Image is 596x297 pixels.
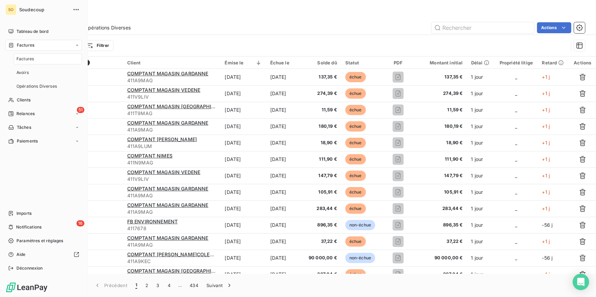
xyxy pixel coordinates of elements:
span: 18,90 € [420,139,463,146]
td: [DATE] [220,200,266,217]
td: [DATE] [266,233,303,250]
td: [DATE] [220,250,266,266]
td: [DATE] [266,135,303,151]
td: [DATE] [220,168,266,184]
span: Opérations Diverses [84,24,131,31]
span: _ [515,173,517,178]
span: Factures [16,56,34,62]
div: Retard [542,60,565,65]
button: Actions [537,22,571,33]
span: 896,35 € [307,222,337,228]
div: Solde dû [307,60,337,65]
span: _ [515,255,517,261]
td: [DATE] [266,266,303,283]
td: [DATE] [220,217,266,233]
td: [DATE] [220,102,266,118]
span: COMPTANT [PERSON_NAME]COLEOU [127,251,217,257]
span: _ [515,90,517,96]
span: 287,04 € [420,271,463,278]
span: Factures [17,42,34,48]
div: Statut [345,60,377,65]
span: 180,19 € [420,123,463,130]
input: Rechercher [431,22,534,33]
td: 1 jour [467,151,495,168]
span: COMPTANT MAGASIN VEDENE [127,87,200,93]
span: Notifications [16,224,41,230]
div: Actions [573,60,592,65]
span: Opérations Diverses [16,83,57,89]
span: 283,44 € [307,205,337,212]
div: Open Intercom Messenger [573,274,589,290]
span: _ [515,156,517,162]
td: [DATE] [266,168,303,184]
button: 3 [153,278,164,293]
span: 111,90 € [307,156,337,163]
span: +1 j [542,238,550,244]
span: +1 j [542,189,550,195]
span: COMPTANT MAGASIN [GEOGRAPHIC_DATA] [127,268,231,274]
span: échue [345,171,366,181]
span: +1 j [542,74,550,80]
td: [DATE] [220,85,266,102]
span: _ [515,206,517,211]
td: 1 jour [467,135,495,151]
div: SO [5,4,16,15]
span: échue [345,72,366,82]
span: COMPTANT MAGASIN GARDANNE [127,202,208,208]
button: 1 [131,278,141,293]
td: 1 jour [467,69,495,85]
td: [DATE] [220,233,266,250]
span: _ [515,140,517,146]
td: [DATE] [266,85,303,102]
td: 1 jour [467,233,495,250]
span: -56 j [542,222,553,228]
td: [DATE] [220,151,266,168]
span: échue [345,187,366,197]
span: 411A9MAG [127,126,217,133]
div: Client [127,60,217,65]
span: +1 j [542,123,550,129]
div: Émise le [225,60,262,65]
td: 1 jour [467,118,495,135]
span: _ [515,74,517,80]
span: COMPTANT [PERSON_NAME] [127,136,197,142]
span: +1 j [542,156,550,162]
td: [DATE] [266,151,303,168]
span: COMPTANT MAGASIN [GEOGRAPHIC_DATA] [127,103,231,109]
span: COMPTANT MAGASIN GARDANNE [127,71,208,76]
span: 16 [76,220,84,226]
span: 11,59 € [420,107,463,113]
span: 111,90 € [420,156,463,163]
div: Délai [471,60,491,65]
td: 1 jour [467,217,495,233]
span: 105,91 € [307,189,337,196]
td: [DATE] [220,69,266,85]
span: 411A9MAG [127,209,217,215]
span: +1 j [542,90,550,96]
span: COMPTANT MAGASIN GARDANNE [127,235,208,241]
td: [DATE] [220,266,266,283]
td: [DATE] [266,102,303,118]
span: Tâches [17,124,31,131]
span: -56 j [542,255,553,261]
div: Échue le [270,60,299,65]
span: _ [515,123,517,129]
span: échue [345,88,366,99]
span: +1 j [542,206,550,211]
span: COMPTANT MAGASIN VEDENE [127,169,200,175]
div: PDF [385,60,411,65]
span: 137,35 € [420,74,463,81]
span: Paramètres et réglages [16,238,63,244]
span: Imports [16,210,32,216]
span: 287,04 € [307,271,337,278]
span: 37,22 € [420,238,463,245]
button: 4 [164,278,175,293]
button: Filtrer [82,40,114,51]
span: 51 [77,107,84,113]
span: Soudecoup [19,7,69,12]
td: [DATE] [220,184,266,200]
span: 18,90 € [307,139,337,146]
span: 411T9MAG [127,110,217,117]
span: COMPTANT MAGASIN GARDANNE [127,186,208,191]
span: _ [515,189,517,195]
